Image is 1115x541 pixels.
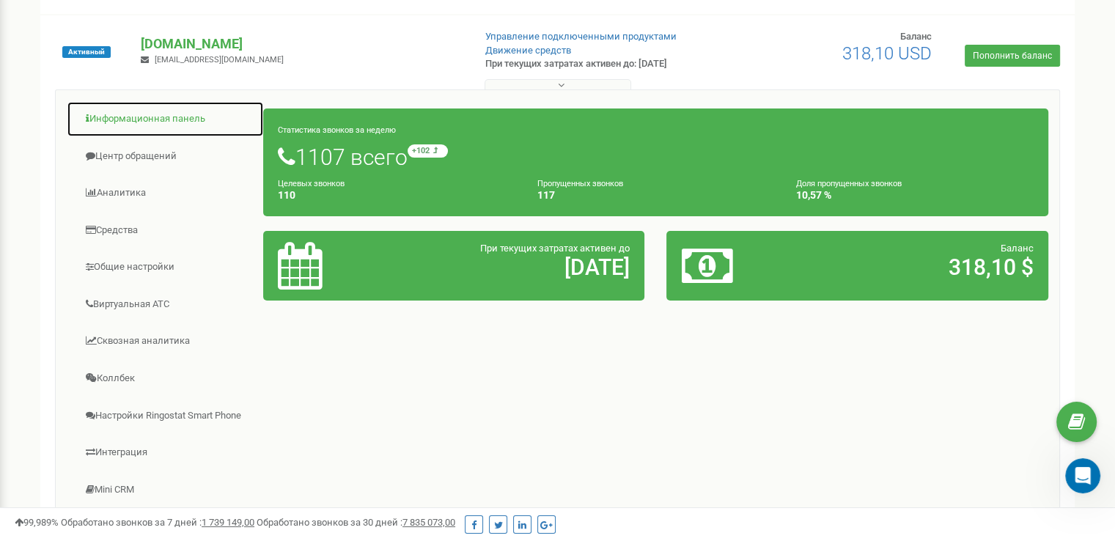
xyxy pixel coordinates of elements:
iframe: Intercom live chat [1065,458,1100,493]
a: Аналитика [67,175,264,211]
h4: 117 [537,190,775,201]
a: Общие настройки [67,249,264,285]
a: Средства [67,213,264,249]
small: Статистика звонков за неделю [278,125,396,135]
h2: [DATE] [402,255,630,279]
span: Обработано звонков за 30 дней : [257,517,455,528]
h4: 10,57 % [796,190,1034,201]
a: Коллбек [67,361,264,397]
span: [EMAIL_ADDRESS][DOMAIN_NAME] [155,55,284,65]
a: Центр обращений [67,139,264,174]
small: Пропущенных звонков [537,179,623,188]
a: Настройки Ringostat Smart Phone [67,398,264,434]
a: Интеграция [67,435,264,471]
h1: 1107 всего [278,144,1034,169]
span: Баланс [900,31,932,42]
h4: 110 [278,190,515,201]
p: При текущих затратах активен до: [DATE] [485,57,720,71]
a: Mini CRM [67,472,264,508]
h2: 318,10 $ [806,255,1034,279]
small: Доля пропущенных звонков [796,179,902,188]
a: Движение средств [485,45,571,56]
p: [DOMAIN_NAME] [141,34,461,54]
u: 1 739 149,00 [202,517,254,528]
a: Информационная панель [67,101,264,137]
a: Сквозная аналитика [67,323,264,359]
span: Обработано звонков за 7 дней : [61,517,254,528]
span: 99,989% [15,517,59,528]
a: Управление подключенными продуктами [485,31,677,42]
span: Баланс [1001,243,1034,254]
u: 7 835 073,00 [402,517,455,528]
span: При текущих затратах активен до [480,243,630,254]
small: Целевых звонков [278,179,345,188]
a: Пополнить баланс [965,45,1060,67]
span: Активный [62,46,111,58]
a: Виртуальная АТС [67,287,264,323]
span: 318,10 USD [842,43,932,64]
small: +102 [408,144,448,158]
